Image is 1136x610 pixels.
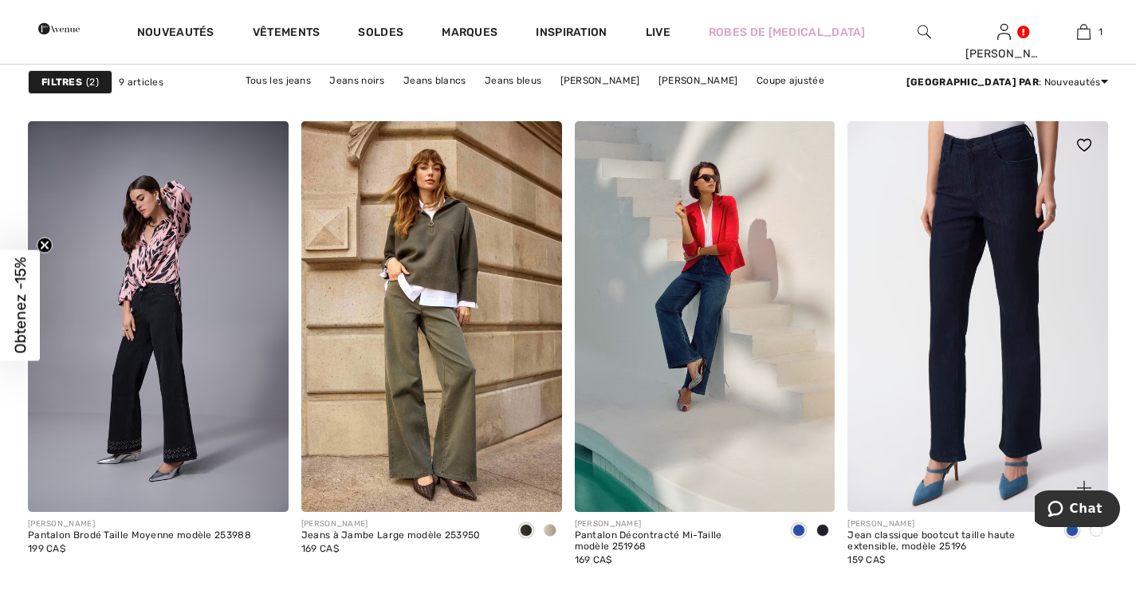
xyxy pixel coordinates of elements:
a: [PERSON_NAME] [552,70,648,91]
div: DARK DENIM BLUE [811,518,835,545]
img: Jeans à Jambe Large modèle 253950. Avocat [301,121,562,512]
div: [PERSON_NAME] [575,518,775,530]
div: Moonstone [538,518,562,545]
a: Nouveautés [137,26,214,42]
img: heart_black_full.svg [1077,139,1091,152]
img: 1ère Avenue [38,13,80,45]
a: Robes de [MEDICAL_DATA] [709,24,866,41]
a: Coupe ajustée [749,70,832,91]
div: Denim Medium Blue [1084,518,1108,545]
a: Se connecter [997,24,1011,39]
a: Jeans noirs [321,70,392,91]
img: Mon panier [1077,22,1091,41]
a: Coupe droite [534,91,611,112]
a: Soldes [358,26,403,42]
img: Pantalon Décontracté Mi-Taille modèle 251968. Bleu moyen denim [575,121,835,512]
div: Pantalon Brodé Taille Moyenne modèle 253988 [28,530,251,541]
div: [PERSON_NAME] [28,518,251,530]
span: 169 CA$ [301,543,339,554]
div: Avocado [514,518,538,545]
a: Coupe large [458,91,531,112]
img: Mes infos [997,22,1011,41]
div: Jean classique bootcut taille haute extensible, modèle 25196 [847,530,1048,553]
span: 9 articles [119,75,163,89]
a: 1 [1044,22,1122,41]
img: Pantalon Brodé Taille Moyenne modèle 253988. Gris Charbon [28,121,289,512]
a: Jean classique bootcut taille haute extensible, modèle 25196. Bleu Denim Foncé [847,121,1108,512]
strong: Filtres [41,75,82,89]
a: Vêtements [253,26,320,42]
span: Obtenez -15% [11,257,29,353]
div: [PERSON_NAME] [965,45,1044,62]
img: plus_v2.svg [1077,481,1091,495]
span: 1 [1099,25,1103,39]
iframe: Ouvre un widget dans lequel vous pouvez chatter avec l’un de nos agents [1035,490,1120,530]
span: Inspiration [536,26,607,42]
a: Jeans bleus [477,70,549,91]
div: [PERSON_NAME] [301,518,481,530]
a: Live [646,24,670,41]
span: 2 [86,75,99,89]
span: 199 CA$ [28,543,65,554]
div: : Nouveautés [906,75,1108,89]
a: Jeans blancs [395,70,474,91]
a: Marques [442,26,497,42]
a: [PERSON_NAME] [651,70,746,91]
span: 159 CA$ [847,554,885,565]
button: Close teaser [37,237,53,253]
a: Tous les jeans [238,70,319,91]
div: Jeans à Jambe Large modèle 253950 [301,530,481,541]
span: 169 CA$ [575,554,612,565]
div: Pantalon Décontracté Mi-Taille modèle 251968 [575,530,775,553]
div: [PERSON_NAME] [847,518,1048,530]
div: Denim Medium Blue [787,518,811,545]
img: recherche [918,22,931,41]
div: DARK DENIM BLUE [1060,518,1084,545]
strong: [GEOGRAPHIC_DATA] par [906,77,1039,88]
